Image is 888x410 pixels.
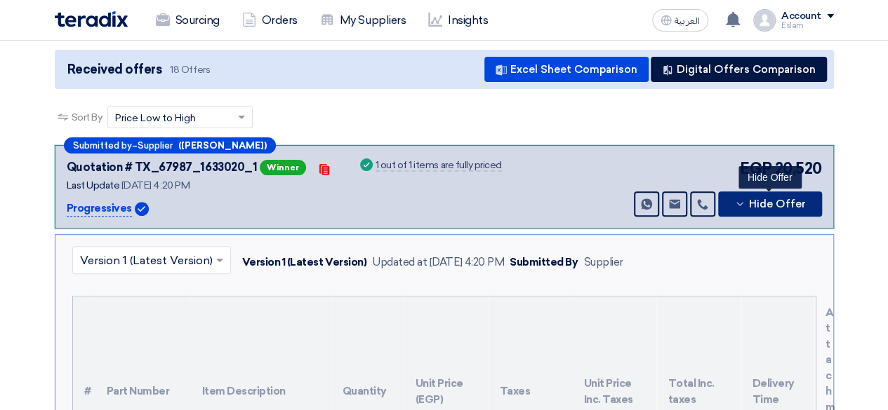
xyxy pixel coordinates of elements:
[73,141,132,150] span: Submitted by
[178,141,267,150] b: ([PERSON_NAME])
[145,5,231,36] a: Sourcing
[309,5,417,36] a: My Suppliers
[774,157,821,180] span: 20,520
[55,11,128,27] img: Teradix logo
[170,63,210,76] span: 18 Offers
[583,254,623,271] div: Supplier
[749,199,806,210] span: Hide Offer
[67,159,258,176] div: Quotation # TX_67987_1633020_1
[138,141,173,150] span: Supplier
[718,191,822,217] button: Hide Offer
[781,11,821,22] div: Account
[417,5,499,36] a: Insights
[652,9,708,32] button: العربية
[67,200,132,217] p: Progressives
[781,22,834,29] div: Eslam
[753,9,776,32] img: profile_test.png
[372,254,504,271] div: Updated at [DATE] 4:20 PM
[484,57,649,82] button: Excel Sheet Comparison
[121,179,190,191] span: [DATE] 4:20 PM
[740,157,772,180] span: EGP
[675,16,700,26] span: العربية
[242,254,367,271] div: Version 1 (Latest Version)
[738,166,802,189] div: Hide Offer
[651,57,827,82] button: Digital Offers Comparison
[260,160,306,175] span: Winner
[72,110,102,125] span: Sort By
[115,111,196,125] span: Price Low to High
[231,5,309,36] a: Orders
[510,254,578,271] div: Submitted By
[67,179,120,191] span: Last Update
[135,202,149,216] img: Verified Account
[67,60,162,79] span: Received offers
[64,137,276,153] div: –
[376,160,502,172] div: 1 out of 1 items are fully priced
